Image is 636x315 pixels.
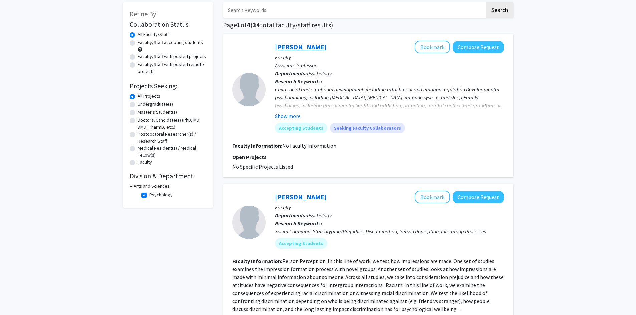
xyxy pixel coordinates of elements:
[138,53,206,60] label: Faculty/Staff with posted projects
[223,2,485,18] input: Search Keywords
[149,191,173,198] label: Psychology
[275,123,327,133] mat-chip: Accepting Students
[275,238,327,249] mat-chip: Accepting Students
[486,2,513,18] button: Search
[275,220,322,227] b: Research Keywords:
[330,123,405,133] mat-chip: Seeking Faculty Collaborators
[307,70,332,77] span: Psychology
[275,78,322,85] b: Research Keywords:
[130,10,156,18] span: Refine By
[415,41,450,53] button: Add Peggy Keller to Bookmarks
[232,258,282,264] b: Faculty Information:
[275,43,327,51] a: [PERSON_NAME]
[453,191,504,203] button: Compose Request to Jessica Bray
[138,159,152,166] label: Faculty
[138,61,206,75] label: Faculty/Staff with posted remote projects
[232,258,504,312] fg-read-more: Person Perception: In this line of work, we test how impressions are made. One set of studies exa...
[275,203,504,211] p: Faculty
[130,82,206,90] h2: Projects Seeking:
[453,41,504,53] button: Compose Request to Peggy Keller
[247,21,250,29] span: 4
[275,212,307,219] b: Departments:
[138,117,206,131] label: Doctoral Candidate(s) (PhD, MD, DMD, PharmD, etc.)
[232,142,282,149] b: Faculty Information:
[138,145,206,159] label: Medical Resident(s) / Medical Fellow(s)
[275,193,327,201] a: [PERSON_NAME]
[275,61,504,69] p: Associate Professor
[415,191,450,203] button: Add Jessica Bray to Bookmarks
[307,212,332,219] span: Psychology
[5,285,28,310] iframe: Chat
[130,20,206,28] h2: Collaboration Status:
[138,39,203,46] label: Faculty/Staff accepting students
[138,109,177,116] label: Master's Student(s)
[134,183,170,190] h3: Arts and Sciences
[275,70,307,77] b: Departments:
[232,153,504,161] p: Open Projects
[282,142,336,149] span: No Faculty Information
[138,101,173,108] label: Undergraduate(s)
[275,85,504,125] div: Child social and emotional development, including attachment and emotion regulation Developmental...
[253,21,260,29] span: 34
[130,172,206,180] h2: Division & Department:
[275,227,504,235] div: Social Cognition, Stereotyping/Prejudice, Discrimination, Person Perception, Intergroup Processes
[138,93,160,100] label: All Projects
[223,21,513,29] h1: Page of ( total faculty/staff results)
[232,163,293,170] span: No Specific Projects Listed
[275,53,504,61] p: Faculty
[138,131,206,145] label: Postdoctoral Researcher(s) / Research Staff
[275,112,301,120] button: Show more
[138,31,169,38] label: All Faculty/Staff
[237,21,241,29] span: 1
